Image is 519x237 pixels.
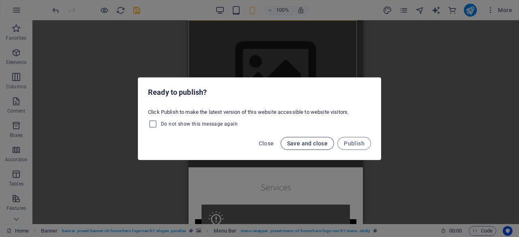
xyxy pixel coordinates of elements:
[255,137,277,150] button: Close
[259,140,274,147] span: Close
[148,88,371,97] h2: Ready to publish?
[161,121,238,127] span: Do not show this message again
[281,137,335,150] button: Save and close
[138,105,381,132] div: Click Publish to make the latest version of this website accessible to website visitors.
[287,140,328,147] span: Save and close
[344,140,365,147] span: Publish
[337,137,371,150] button: Publish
